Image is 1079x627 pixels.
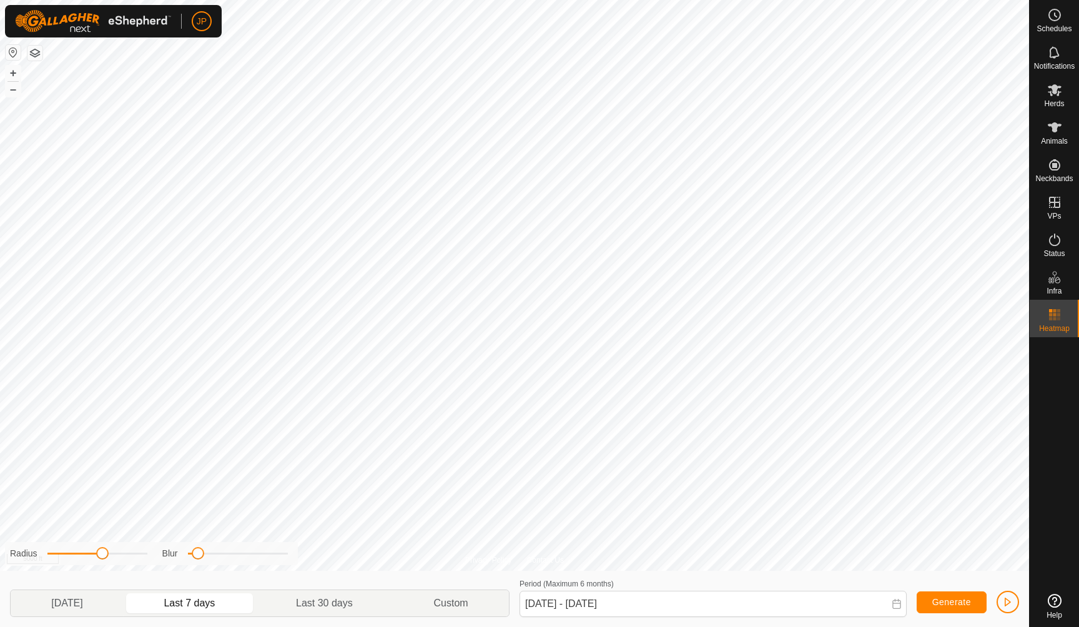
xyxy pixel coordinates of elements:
label: Radius [10,547,37,560]
a: Privacy Policy [465,555,512,566]
a: Contact Us [527,555,564,566]
button: Map Layers [27,46,42,61]
button: – [6,82,21,97]
img: Gallagher Logo [15,10,171,32]
span: Infra [1047,287,1062,295]
button: Reset Map [6,45,21,60]
span: Animals [1041,137,1068,145]
span: Last 7 days [164,596,215,611]
span: VPs [1047,212,1061,220]
span: Generate [932,597,971,607]
label: Period (Maximum 6 months) [520,580,614,588]
button: Generate [917,591,987,613]
span: Notifications [1034,62,1075,70]
span: Heatmap [1039,325,1070,332]
span: Herds [1044,100,1064,107]
span: Neckbands [1035,175,1073,182]
span: Custom [434,596,468,611]
label: Blur [162,547,178,560]
span: Help [1047,611,1062,619]
span: Last 30 days [296,596,353,611]
span: JP [197,15,207,28]
span: Schedules [1037,25,1072,32]
span: Status [1043,250,1065,257]
span: [DATE] [51,596,82,611]
button: + [6,66,21,81]
a: Help [1030,589,1079,624]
